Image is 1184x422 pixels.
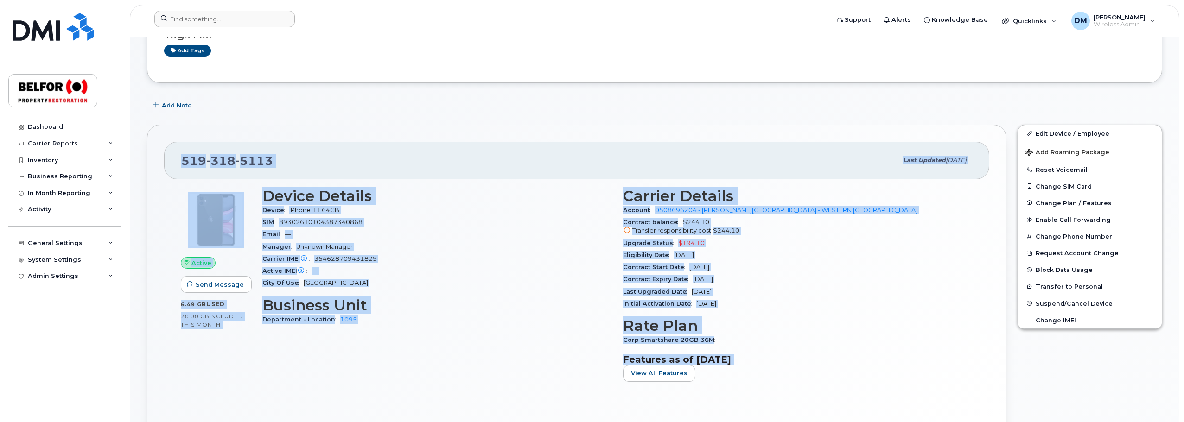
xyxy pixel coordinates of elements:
[1018,125,1162,142] a: Edit Device / Employee
[181,313,210,320] span: 20.00 GB
[181,313,243,328] span: included this month
[262,243,296,250] span: Manager
[279,219,363,226] span: 89302610104387340868
[1036,216,1111,223] span: Enable Call Forwarding
[674,252,694,258] span: [DATE]
[304,279,368,286] span: [GEOGRAPHIC_DATA]
[154,11,295,27] input: Find something...
[1094,13,1146,21] span: [PERSON_NAME]
[623,365,695,382] button: View All Features
[340,316,357,323] a: 1095
[1036,199,1112,206] span: Change Plan / Features
[623,219,683,226] span: Contract balance
[1018,261,1162,278] button: Block Data Usage
[1018,228,1162,245] button: Change Phone Number
[678,239,705,246] span: $194.10
[1018,278,1162,295] button: Transfer to Personal
[181,154,273,168] span: 519
[164,29,1145,41] h3: Tags List
[314,255,377,262] span: 354628709431829
[1025,149,1109,157] span: Add Roaming Package
[262,207,289,214] span: Device
[623,300,696,307] span: Initial Activation Date
[262,267,312,274] span: Active IMEI
[285,231,291,238] span: —
[147,97,200,113] button: Add Note
[312,267,318,274] span: —
[631,369,687,378] span: View All Features
[713,227,739,234] span: $244.10
[262,255,314,262] span: Carrier IMEI
[1018,295,1162,312] button: Suspend/Cancel Device
[262,316,340,323] span: Department - Location
[696,300,716,307] span: [DATE]
[1018,161,1162,178] button: Reset Voicemail
[917,11,994,29] a: Knowledge Base
[1013,17,1047,25] span: Quicklinks
[692,288,712,295] span: [DATE]
[623,276,693,283] span: Contract Expiry Date
[164,45,211,57] a: Add tags
[262,219,279,226] span: SIM
[623,252,674,258] span: Eligibility Date
[623,219,973,235] span: $244.10
[1018,195,1162,211] button: Change Plan / Features
[891,15,911,25] span: Alerts
[1074,15,1087,26] span: DM
[1094,21,1146,28] span: Wireless Admin
[1018,245,1162,261] button: Request Account Change
[196,280,244,289] span: Send Message
[995,12,1063,30] div: Quicklinks
[262,297,612,314] h3: Business Unit
[296,243,353,250] span: Unknown Manager
[623,188,973,204] h3: Carrier Details
[946,157,967,164] span: [DATE]
[903,157,946,164] span: Last updated
[877,11,917,29] a: Alerts
[845,15,871,25] span: Support
[1018,312,1162,328] button: Change IMEI
[623,239,678,246] span: Upgrade Status
[1065,12,1162,30] div: Dan Maiuri
[632,227,711,234] span: Transfer responsibility cost
[262,231,285,238] span: Email
[623,288,692,295] span: Last Upgraded Date
[1018,142,1162,161] button: Add Roaming Package
[830,11,877,29] a: Support
[623,336,719,343] span: Corp Smartshare 20GB 36M
[1018,211,1162,228] button: Enable Call Forwarding
[932,15,988,25] span: Knowledge Base
[1018,178,1162,195] button: Change SIM Card
[236,154,273,168] span: 5113
[689,264,709,271] span: [DATE]
[181,301,206,308] span: 6.49 GB
[181,276,252,293] button: Send Message
[693,276,713,283] span: [DATE]
[262,188,612,204] h3: Device Details
[162,101,192,110] span: Add Note
[623,317,973,334] h3: Rate Plan
[623,207,655,214] span: Account
[1036,300,1113,307] span: Suspend/Cancel Device
[655,207,917,214] a: 0508696204 - [PERSON_NAME][GEOGRAPHIC_DATA] - WESTERN [GEOGRAPHIC_DATA]
[262,279,304,286] span: City Of Use
[623,264,689,271] span: Contract Start Date
[191,258,211,267] span: Active
[206,154,236,168] span: 318
[623,354,973,365] h3: Features as of [DATE]
[206,301,225,308] span: used
[289,207,339,214] span: iPhone 11 64GB
[188,192,244,248] img: iPhone_11.jpg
